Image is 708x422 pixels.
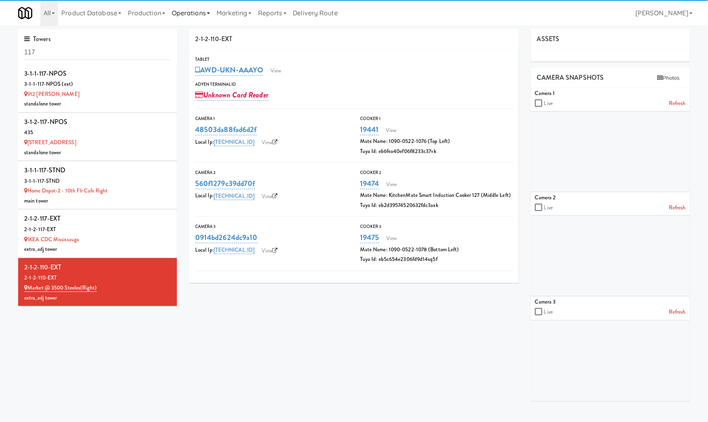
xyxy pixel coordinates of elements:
[214,192,254,200] a: [TECHNICAL_ID]
[195,89,269,101] a: Unknown Card Reader
[24,139,76,146] a: [STREET_ADDRESS]
[360,169,513,177] div: Cooker 2
[24,128,171,138] div: 435
[24,225,171,235] div: 2-1-2-117-EXT
[195,115,348,123] div: Camera 1
[258,137,282,149] a: View
[195,56,513,64] div: Tablet
[24,293,171,303] div: extra_adj tower
[195,232,258,243] a: 0914bd2624dc9a10
[195,64,263,76] a: AWD-UKN-AAAYO
[537,73,604,82] span: CAMERA SNAPSHOTS
[360,137,513,147] div: Mate Name: 1090-0522-1076 (Top Left)
[537,34,560,43] span: ASSETS
[267,65,285,77] a: View
[24,90,79,98] a: 912 [PERSON_NAME]
[18,161,177,209] li: 3-1-1-117-STND3-1-1-117-STND Home Depot-2 - 10th Flr Cafe Rightmain tower
[18,209,177,258] li: 2-1-2-117-EXT2-1-2-117-EXT IKEA CDC Mississaugaextra_adj tower
[360,115,513,123] div: Cooker 1
[535,193,686,203] div: Camera 2
[258,190,282,203] a: View
[24,68,171,80] div: 3-1-1-117-NPOS
[214,138,254,146] a: [TECHNICAL_ID]
[18,64,177,113] li: 3-1-1-117-NPOS3-1-1-117-NPOS (ext) 912 [PERSON_NAME]standalone tower
[195,245,348,257] div: Local Ip:
[382,124,401,137] a: View
[360,190,513,201] div: Mate Name: KitchenMate Smart Induction Cooker 127 (Middle Left)
[24,116,171,128] div: 3-1-2-117-NPOS
[24,164,171,176] div: 3-1-1-117-STND
[360,223,513,231] div: Cooker 3
[24,34,51,43] span: Towers
[24,45,171,60] input: Search towers
[360,147,513,157] div: Tuya Id: eb6fea40ef06f8233c37vk
[669,99,686,109] a: Refresh
[24,148,171,158] div: standalone tower
[383,232,401,244] a: View
[195,124,257,135] a: 48503da88fad6d2f
[214,246,254,254] a: [TECHNICAL_ID]
[24,284,97,292] a: Market @ 3500 Steeles(Right)
[360,245,513,255] div: Mate Name: 1090-0522-1078 (Bottom Left)
[669,307,686,317] a: Refresh
[195,190,348,203] div: Local Ip:
[18,258,177,306] li: 2-1-2-110-EXT2-1-2-110-EXT Market @ 3500 Steeles(Right)extra_adj tower
[195,137,348,149] div: Local Ip:
[360,178,379,189] a: 19474
[24,79,171,89] div: 3-1-1-117-NPOS (ext)
[189,29,519,50] div: 2-1-2-110-EXT
[18,113,177,161] li: 3-1-2-117-NPOS435 [STREET_ADDRESS]standalone tower
[195,223,348,231] div: Camera 3
[195,81,513,89] div: Adyen Terminal Id
[383,178,401,190] a: View
[24,273,171,283] div: 2-1-2-110-EXT
[669,203,686,213] a: Refresh
[24,236,79,243] a: IKEA CDC Mississauga
[360,124,379,135] a: 19441
[258,245,282,257] a: View
[360,232,379,243] a: 19475
[544,203,553,213] label: Live
[24,99,171,109] div: standalone tower
[654,72,684,84] button: Photos
[544,307,553,317] label: Live
[195,169,348,177] div: Camera 2
[544,99,553,109] label: Live
[195,178,255,189] a: 560f1279c39dd70f
[24,244,171,254] div: extra_adj tower
[24,213,171,225] div: 2-1-2-117-EXT
[24,261,171,273] div: 2-1-2-110-EXT
[360,201,513,211] div: Tuya Id: eb2d39574520632fdc3axk
[18,6,32,20] img: Micromart
[24,196,171,206] div: main tower
[535,297,686,307] div: Camera 3
[535,89,686,99] div: Camera 1
[24,176,171,186] div: 3-1-1-117-STND
[24,187,108,194] a: Home Depot-2 - 10th Flr Cafe Right
[360,254,513,265] div: Tuya Id: eb5c654e2306fd9d14sq5f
